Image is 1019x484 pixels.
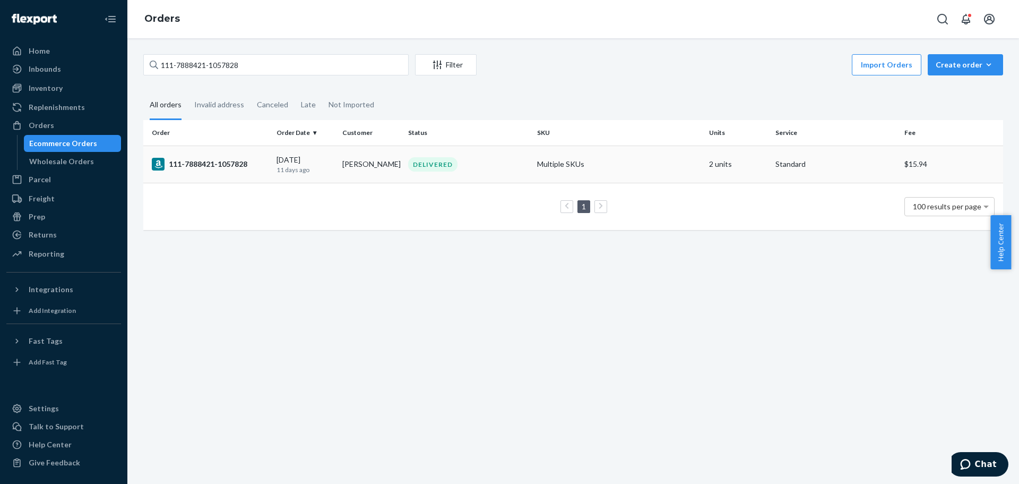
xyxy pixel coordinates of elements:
[29,46,50,56] div: Home
[900,120,1003,146] th: Fee
[404,120,533,146] th: Status
[29,211,45,222] div: Prep
[29,156,94,167] div: Wholesale Orders
[143,120,272,146] th: Order
[913,202,981,211] span: 100 results per page
[6,302,121,319] a: Add Integration
[6,99,121,116] a: Replenishments
[272,120,338,146] th: Order Date
[936,60,995,70] div: Create order
[6,208,121,225] a: Prep
[6,354,121,371] a: Add Fast Tag
[29,403,59,414] div: Settings
[928,54,1003,75] button: Create order
[29,64,61,74] div: Inbounds
[771,120,900,146] th: Service
[6,171,121,188] a: Parcel
[24,153,122,170] a: Wholesale Orders
[29,193,55,204] div: Freight
[6,43,121,60] a: Home
[580,202,588,211] a: Page 1 is your current page
[705,146,771,183] td: 2 units
[29,439,72,450] div: Help Center
[29,120,54,131] div: Orders
[408,157,457,172] div: DELIVERED
[277,165,334,174] p: 11 days ago
[29,284,73,295] div: Integrations
[338,146,404,183] td: [PERSON_NAME]
[29,457,80,468] div: Give Feedback
[533,146,705,183] td: Multiple SKUs
[6,454,121,471] button: Give Feedback
[29,358,67,367] div: Add Fast Tag
[24,135,122,152] a: Ecommerce Orders
[100,9,121,30] button: Close Navigation
[955,9,977,30] button: Open notifications
[29,249,64,259] div: Reporting
[900,146,1003,183] td: $15.94
[705,120,771,146] th: Units
[990,215,1011,269] button: Help Center
[152,158,268,171] div: 111-7888421-1057828
[6,117,121,134] a: Orders
[29,230,57,240] div: Returns
[29,336,63,346] div: Fast Tags
[6,418,121,435] button: Talk to Support
[416,60,476,70] div: Filter
[6,190,121,207] a: Freight
[29,421,84,432] div: Talk to Support
[29,83,63,94] div: Inventory
[415,54,477,75] button: Filter
[932,9,953,30] button: Open Search Box
[136,4,188,35] ol: breadcrumbs
[342,128,400,137] div: Customer
[6,245,121,262] a: Reporting
[6,226,121,243] a: Returns
[6,281,121,298] button: Integrations
[6,61,121,78] a: Inbounds
[194,91,244,118] div: Invalid address
[144,13,180,24] a: Orders
[29,174,51,185] div: Parcel
[12,14,57,24] img: Flexport logo
[6,436,121,453] a: Help Center
[6,333,121,350] button: Fast Tags
[29,102,85,113] div: Replenishments
[6,400,121,417] a: Settings
[150,91,182,120] div: All orders
[29,306,76,315] div: Add Integration
[979,9,1000,30] button: Open account menu
[6,80,121,97] a: Inventory
[257,91,288,118] div: Canceled
[29,138,97,149] div: Ecommerce Orders
[277,155,334,174] div: [DATE]
[301,91,316,118] div: Late
[143,54,409,75] input: Search orders
[952,452,1008,479] iframe: Opens a widget where you can chat to one of our agents
[852,54,921,75] button: Import Orders
[329,91,374,118] div: Not Imported
[533,120,705,146] th: SKU
[775,159,896,169] p: Standard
